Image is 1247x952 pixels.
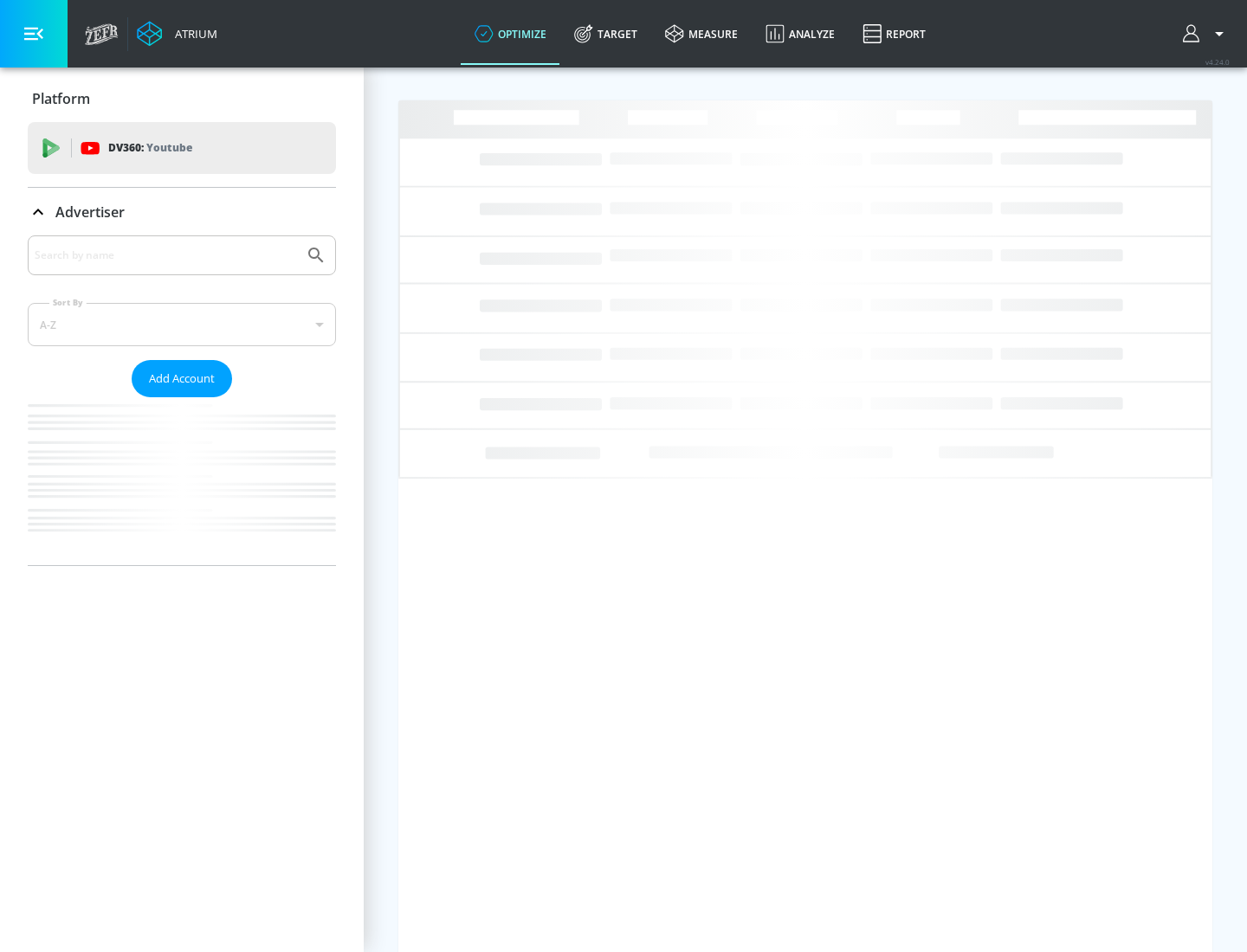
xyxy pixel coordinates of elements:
div: Advertiser [28,188,336,236]
a: Analyze [752,3,849,65]
div: Platform [28,74,336,123]
span: Add Account [149,369,215,389]
a: optimize [461,3,560,65]
div: A-Z [28,303,336,346]
div: DV360: Youtube [28,122,336,174]
a: Report [849,3,940,65]
button: Add Account [132,360,232,397]
p: Advertiser [55,203,125,222]
div: Advertiser [28,235,336,565]
input: Search by name [35,244,297,267]
nav: list of Advertiser [28,397,336,565]
p: Platform [32,89,90,108]
span: v 4.24.0 [1205,57,1230,67]
a: measure [651,3,752,65]
div: Atrium [168,26,217,42]
a: Atrium [137,21,217,47]
p: DV360: [108,138,192,158]
p: Youtube [146,138,192,157]
label: Sort By [49,297,87,308]
a: Target [560,3,651,65]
